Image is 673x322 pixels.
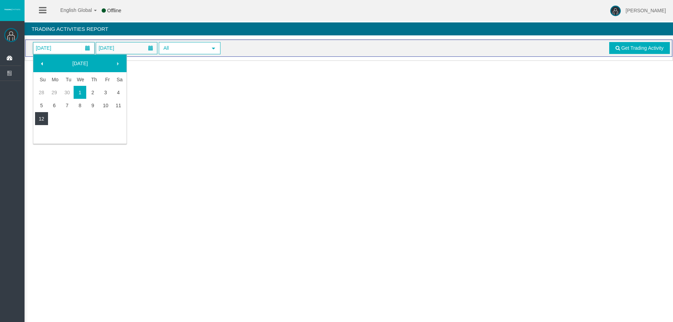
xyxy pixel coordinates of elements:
[50,57,110,70] a: [DATE]
[4,8,21,11] img: logo.svg
[86,73,99,86] th: Thursday
[112,73,125,86] th: Saturday
[74,86,87,99] a: 1
[74,86,87,99] td: Current focused date is Wednesday, October 01, 2025
[626,8,666,13] span: [PERSON_NAME]
[86,86,99,99] a: 2
[107,8,121,13] span: Offline
[86,99,99,112] a: 9
[74,99,87,112] a: 8
[35,86,48,99] a: 28
[99,86,112,99] a: 3
[51,7,92,13] span: English Global
[35,99,48,112] a: 5
[48,99,61,112] a: 6
[99,99,112,112] a: 10
[99,73,112,86] th: Friday
[112,86,125,99] a: 4
[34,43,53,53] span: [DATE]
[25,22,673,35] h4: Trading Activities Report
[61,99,74,112] a: 7
[35,112,48,125] a: 12
[610,6,621,16] img: user-image
[61,86,74,99] a: 30
[621,45,664,51] span: Get Trading Activity
[48,73,61,86] th: Monday
[61,73,74,86] th: Tuesday
[74,73,87,86] th: Wednesday
[112,99,125,112] a: 11
[96,43,116,53] span: [DATE]
[35,73,48,86] th: Sunday
[159,43,207,54] span: All
[48,86,61,99] a: 29
[211,46,216,51] span: select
